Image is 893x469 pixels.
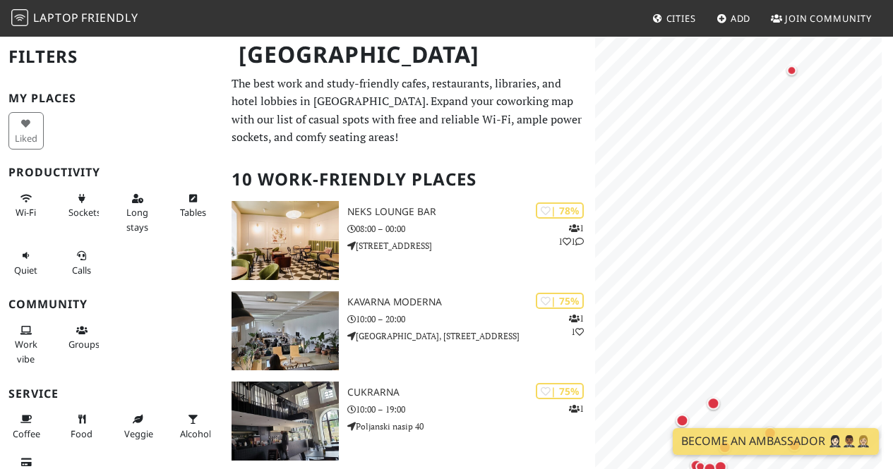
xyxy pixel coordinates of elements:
img: Kavarna Moderna [232,291,339,370]
button: Coffee [8,408,44,445]
h2: 10 Work-Friendly Places [232,158,587,201]
button: Food [64,408,100,445]
h3: Service [8,387,215,401]
a: Cukrarna | 75% 1 Cukrarna 10:00 – 19:00 Poljanski nasip 40 [223,382,595,461]
div: Map marker [700,389,728,418]
img: Cukrarna [232,382,339,461]
h3: Community [8,298,215,311]
span: Friendly [81,10,138,25]
p: 10:00 – 19:00 [347,403,595,416]
p: 1 [569,402,584,415]
button: Alcohol [176,408,211,445]
button: Veggie [120,408,155,445]
div: Map marker [781,431,809,459]
button: Wi-Fi [8,187,44,224]
div: | 75% [536,383,584,399]
p: 08:00 – 00:00 [347,222,595,236]
span: Power sockets [68,206,101,219]
img: LaptopFriendly [11,9,28,26]
button: Work vibe [8,319,44,370]
button: Sockets [64,187,100,224]
h3: Neks Lounge Bar [347,206,595,218]
div: | 78% [536,202,584,219]
div: | 75% [536,293,584,309]
span: Quiet [14,264,37,276]
h1: [GEOGRAPHIC_DATA] [227,35,592,74]
span: Long stays [126,206,148,233]
p: [STREET_ADDRESS] [347,239,595,252]
a: Cities [647,6,702,31]
h2: Filters [8,35,215,78]
button: Calls [64,244,100,281]
p: Poljanski nasip 40 [347,420,595,433]
a: Neks Lounge Bar | 78% 111 Neks Lounge Bar 08:00 – 00:00 [STREET_ADDRESS] [223,201,595,280]
span: Food [71,427,92,440]
button: Quiet [8,244,44,281]
img: Neks Lounge Bar [232,201,339,280]
h3: Cukrarna [347,386,595,398]
h3: Kavarna Moderna [347,296,595,308]
a: Add [711,6,757,31]
span: Alcohol [180,427,211,440]
h3: Productivity [8,166,215,179]
a: Become an Ambassador 🤵🏻‍♀️🤵🏾‍♂️🤵🏼‍♀️ [673,428,879,455]
button: Groups [64,319,100,356]
span: Work-friendly tables [180,206,206,219]
span: Stable Wi-Fi [16,206,36,219]
p: 1 1 [569,312,584,339]
div: Map marker [756,419,784,447]
span: Add [731,12,751,25]
p: [GEOGRAPHIC_DATA], [STREET_ADDRESS] [347,329,595,343]
h3: My Places [8,92,215,105]
span: Cities [666,12,696,25]
p: 1 1 1 [558,221,584,248]
span: Laptop [33,10,79,25]
span: Group tables [68,338,100,351]
p: 10:00 – 20:00 [347,312,595,326]
span: People working [15,338,37,365]
span: Video/audio calls [72,264,91,276]
span: Coffee [13,427,40,440]
p: The best work and study-friendly cafes, restaurants, libraries, and hotel lobbies in [GEOGRAPHIC_... [232,75,587,147]
div: Map marker [778,56,806,85]
button: Long stays [120,187,155,238]
button: Tables [176,187,211,224]
span: Veggie [124,427,153,440]
a: Kavarna Moderna | 75% 11 Kavarna Moderna 10:00 – 20:00 [GEOGRAPHIC_DATA], [STREET_ADDRESS] [223,291,595,370]
div: Map marker [669,406,697,434]
div: Map marker [711,433,739,461]
a: Join Community [765,6,877,31]
a: LaptopFriendly LaptopFriendly [11,6,138,31]
span: Join Community [785,12,872,25]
